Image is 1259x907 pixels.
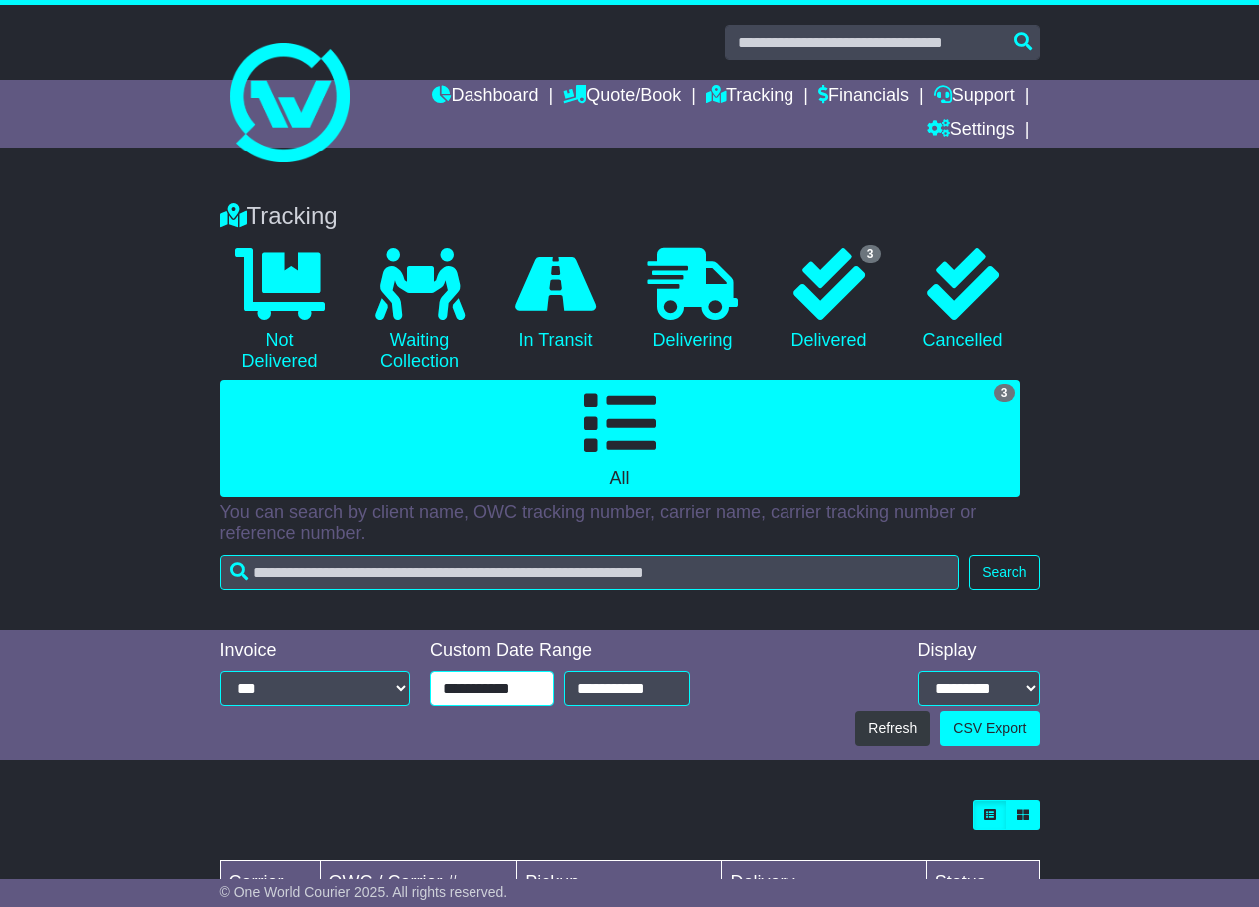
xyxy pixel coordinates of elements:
[210,202,1050,231] div: Tracking
[499,241,613,359] a: In Transit
[220,640,411,662] div: Invoice
[906,241,1020,359] a: Cancelled
[934,80,1015,114] a: Support
[706,80,793,114] a: Tracking
[940,711,1039,746] a: CSV Export
[994,384,1015,402] span: 3
[633,241,753,359] a: Delivering
[432,80,538,114] a: Dashboard
[969,555,1039,590] button: Search
[918,640,1040,662] div: Display
[773,241,886,359] a: 3 Delivered
[927,114,1015,148] a: Settings
[220,502,1040,545] p: You can search by client name, OWC tracking number, carrier name, carrier tracking number or refe...
[430,640,690,662] div: Custom Date Range
[517,861,722,905] td: Pickup
[926,861,1039,905] td: Status
[818,80,909,114] a: Financials
[563,80,681,114] a: Quote/Book
[220,861,320,905] td: Carrier
[220,380,1020,497] a: 3 All
[722,861,926,905] td: Delivery
[220,241,340,380] a: Not Delivered
[360,241,479,380] a: Waiting Collection
[855,711,930,746] button: Refresh
[860,245,881,263] span: 3
[220,884,508,900] span: © One World Courier 2025. All rights reserved.
[320,861,517,905] td: OWC / Carrier #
